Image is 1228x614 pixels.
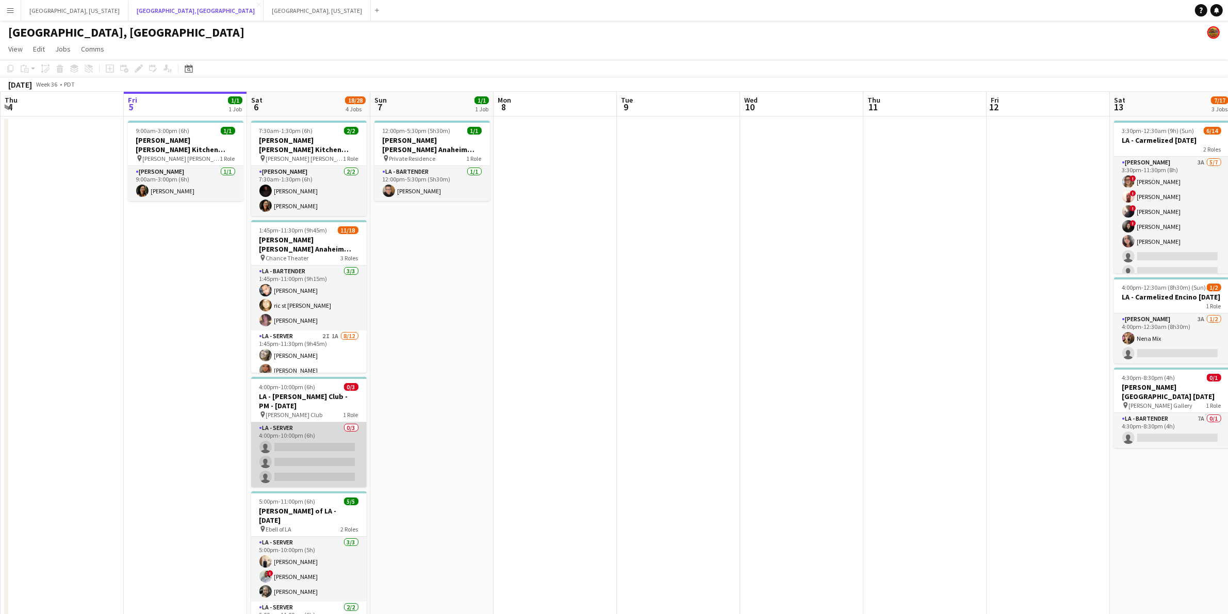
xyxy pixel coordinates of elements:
[619,101,633,113] span: 9
[1130,220,1136,226] span: !
[128,136,243,154] h3: [PERSON_NAME] [PERSON_NAME] Kitchen [DATE]
[33,44,45,54] span: Edit
[259,127,313,135] span: 7:30am-1:30pm (6h)
[126,101,137,113] span: 5
[1130,205,1136,211] span: !
[1211,105,1228,113] div: 3 Jobs
[221,127,235,135] span: 1/1
[128,166,243,201] app-card-role: [PERSON_NAME]1/19:00am-3:00pm (6h)[PERSON_NAME]
[374,121,490,201] app-job-card: 12:00pm-5:30pm (5h30m)1/1[PERSON_NAME] [PERSON_NAME] Anaheim [DATE] Private Residence1 RoleLA - B...
[341,254,358,262] span: 3 Roles
[373,101,387,113] span: 7
[29,42,49,56] a: Edit
[341,525,358,533] span: 2 Roles
[1207,284,1221,291] span: 1/2
[346,105,365,113] div: 4 Jobs
[389,155,436,162] span: Private Residence
[251,220,367,373] app-job-card: 1:45pm-11:30pm (9h45m)11/18[PERSON_NAME] [PERSON_NAME] Anaheim [DATE] Chance Theater3 RolesLA - B...
[991,95,999,105] span: Fri
[1122,374,1175,381] span: 4:30pm-8:30pm (4h)
[128,1,264,21] button: [GEOGRAPHIC_DATA], [GEOGRAPHIC_DATA]
[344,497,358,505] span: 5/5
[5,95,18,105] span: Thu
[1114,95,1125,105] span: Sat
[136,127,190,135] span: 9:00am-3:00pm (6h)
[251,136,367,154] h3: [PERSON_NAME] [PERSON_NAME] Kitchen [DATE]
[228,105,242,113] div: 1 Job
[128,121,243,201] app-job-card: 9:00am-3:00pm (6h)1/1[PERSON_NAME] [PERSON_NAME] Kitchen [DATE] [PERSON_NAME] [PERSON_NAME] Cater...
[1112,101,1125,113] span: 13
[8,79,32,90] div: [DATE]
[1122,284,1206,291] span: 4:00pm-12:30am (8h30m) (Sun)
[251,422,367,487] app-card-role: LA - Server0/34:00pm-10:00pm (6h)
[4,42,27,56] a: View
[251,377,367,487] app-job-card: 4:00pm-10:00pm (6h)0/3LA - [PERSON_NAME] Club - PM - [DATE] [PERSON_NAME] Club1 RoleLA - Server0/...
[251,121,367,216] app-job-card: 7:30am-1:30pm (6h)2/2[PERSON_NAME] [PERSON_NAME] Kitchen [DATE] [PERSON_NAME] [PERSON_NAME] Cater...
[343,411,358,419] span: 1 Role
[867,95,880,105] span: Thu
[266,254,309,262] span: Chance Theater
[1130,175,1136,181] span: !
[81,44,104,54] span: Comms
[338,226,358,234] span: 11/18
[77,42,108,56] a: Comms
[264,1,371,21] button: [GEOGRAPHIC_DATA], [US_STATE]
[55,44,71,54] span: Jobs
[259,383,316,391] span: 4:00pm-10:00pm (6h)
[143,155,220,162] span: [PERSON_NAME] [PERSON_NAME] Catering
[259,497,316,505] span: 5:00pm-11:00pm (6h)
[344,127,358,135] span: 2/2
[343,155,358,162] span: 1 Role
[989,101,999,113] span: 12
[1129,402,1193,409] span: [PERSON_NAME] Gallery
[34,80,60,88] span: Week 36
[267,570,273,576] span: !
[228,96,242,104] span: 1/1
[251,235,367,254] h3: [PERSON_NAME] [PERSON_NAME] Anaheim [DATE]
[64,80,75,88] div: PDT
[251,506,367,525] h3: [PERSON_NAME] of LA - [DATE]
[621,95,633,105] span: Tue
[374,166,490,201] app-card-role: LA - Bartender1/112:00pm-5:30pm (5h30m)[PERSON_NAME]
[220,155,235,162] span: 1 Role
[1204,145,1221,153] span: 2 Roles
[251,95,263,105] span: Sat
[1206,402,1221,409] span: 1 Role
[344,383,358,391] span: 0/3
[266,411,323,419] span: [PERSON_NAME] Club
[8,44,23,54] span: View
[51,42,75,56] a: Jobs
[475,105,488,113] div: 1 Job
[1122,127,1194,135] span: 3:30pm-12:30am (9h) (Sun)
[21,1,128,21] button: [GEOGRAPHIC_DATA], [US_STATE]
[866,101,880,113] span: 11
[259,226,328,234] span: 1:45pm-11:30pm (9h45m)
[498,95,511,105] span: Mon
[474,96,489,104] span: 1/1
[1207,374,1221,381] span: 0/1
[374,136,490,154] h3: [PERSON_NAME] [PERSON_NAME] Anaheim [DATE]
[251,166,367,216] app-card-role: [PERSON_NAME]2/27:30am-1:30pm (6h)[PERSON_NAME][PERSON_NAME]
[345,96,366,104] span: 18/28
[383,127,451,135] span: 12:00pm-5:30pm (5h30m)
[251,265,367,330] app-card-role: LA - Bartender3/31:45pm-11:00pm (9h15m)[PERSON_NAME]ric st [PERSON_NAME][PERSON_NAME]
[1204,127,1221,135] span: 6/14
[266,155,343,162] span: [PERSON_NAME] [PERSON_NAME] Catering
[744,95,758,105] span: Wed
[8,25,244,40] h1: [GEOGRAPHIC_DATA], [GEOGRAPHIC_DATA]
[251,392,367,410] h3: LA - [PERSON_NAME] Club - PM - [DATE]
[467,127,482,135] span: 1/1
[1207,26,1220,39] app-user-avatar: Rollin Hero
[3,101,18,113] span: 4
[251,330,367,533] app-card-role: LA - Server2I1A8/121:45pm-11:30pm (9h45m)[PERSON_NAME][PERSON_NAME]
[467,155,482,162] span: 1 Role
[743,101,758,113] span: 10
[128,95,137,105] span: Fri
[496,101,511,113] span: 8
[1206,302,1221,310] span: 1 Role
